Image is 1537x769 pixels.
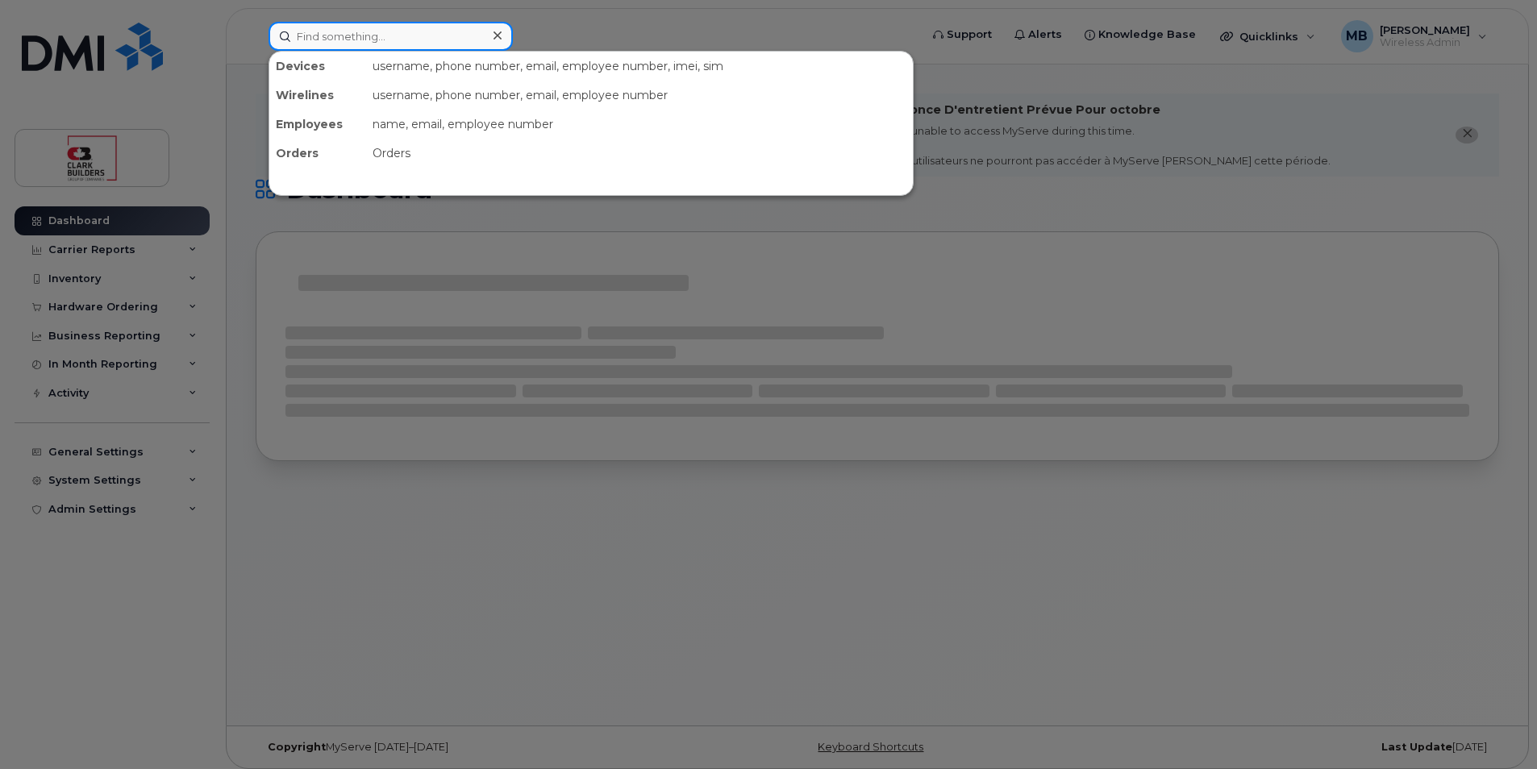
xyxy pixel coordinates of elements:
[269,139,366,168] div: Orders
[366,139,913,168] div: Orders
[269,52,366,81] div: Devices
[366,81,913,110] div: username, phone number, email, employee number
[269,81,366,110] div: Wirelines
[366,52,913,81] div: username, phone number, email, employee number, imei, sim
[366,110,913,139] div: name, email, employee number
[269,110,366,139] div: Employees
